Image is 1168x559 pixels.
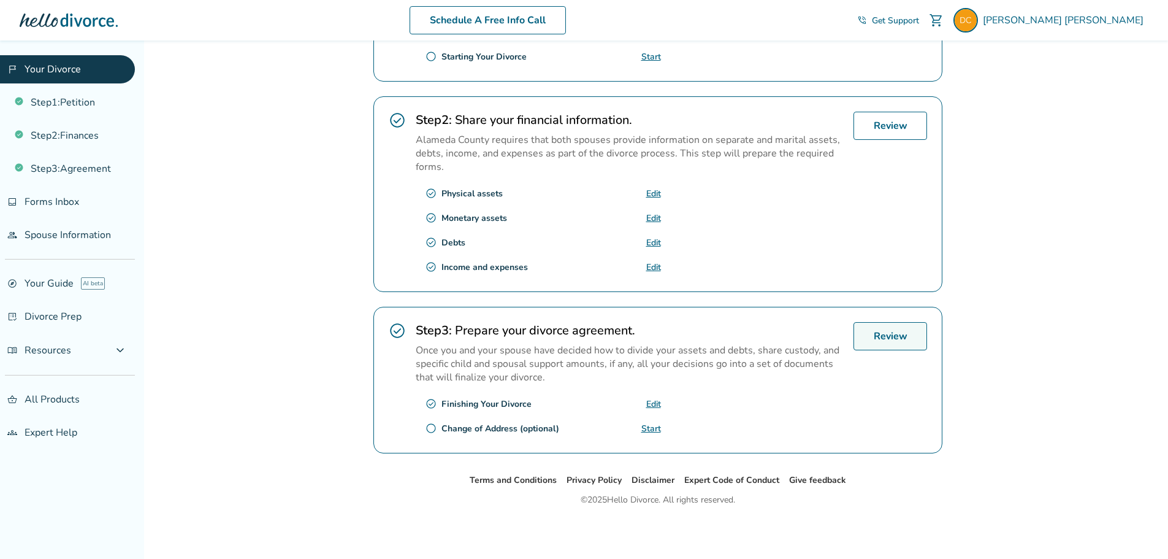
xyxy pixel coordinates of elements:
[7,344,71,357] span: Resources
[7,312,17,322] span: list_alt_check
[857,15,867,25] span: phone_in_talk
[389,322,406,339] span: check_circle
[646,237,661,249] a: Edit
[426,398,437,409] span: check_circle
[581,493,735,507] div: © 2025 Hello Divorce. All rights reserved.
[441,398,532,410] div: Finishing Your Divorce
[646,212,661,224] a: Edit
[389,112,406,129] span: check_circle
[7,64,17,74] span: flag_2
[441,51,527,63] div: Starting Your Divorce
[789,473,846,488] li: Give feedback
[646,188,661,199] a: Edit
[25,195,79,209] span: Forms Inbox
[872,15,919,26] span: Get Support
[81,277,105,290] span: AI beta
[641,51,661,63] a: Start
[646,261,661,273] a: Edit
[983,13,1148,27] span: [PERSON_NAME] [PERSON_NAME]
[113,343,128,358] span: expand_more
[641,423,661,434] a: Start
[853,112,927,140] a: Review
[684,474,779,486] a: Expert Code of Conduct
[857,15,919,26] a: phone_in_talkGet Support
[567,474,622,486] a: Privacy Policy
[416,133,844,174] p: Alameda County requires that both spouses provide information on separate and marital assets, deb...
[441,261,528,273] div: Income and expenses
[7,197,17,207] span: inbox
[7,230,17,240] span: people
[426,237,437,248] span: check_circle
[426,51,437,62] span: radio_button_unchecked
[441,237,465,249] div: Debts
[7,428,17,438] span: groups
[416,112,452,128] strong: Step 2 :
[426,212,437,223] span: check_circle
[470,474,557,486] a: Terms and Conditions
[441,423,559,434] div: Change of Address (optional)
[1107,500,1168,559] iframe: Chat Widget
[426,423,437,434] span: radio_button_unchecked
[410,6,566,34] a: Schedule A Free Info Call
[853,322,927,350] a: Review
[416,344,844,384] p: Once you and your spouse have decided how to divide your assets and debts, share custody, and spe...
[7,395,17,404] span: shopping_basket
[7,345,17,355] span: menu_book
[632,473,674,488] li: Disclaimer
[416,322,452,339] strong: Step 3 :
[929,13,944,28] span: shopping_cart
[426,188,437,199] span: check_circle
[416,322,844,339] h2: Prepare your divorce agreement.
[426,261,437,272] span: check_circle
[7,279,17,288] span: explore
[416,112,844,128] h2: Share your financial information.
[953,8,978,33] img: dc_carr@yahoo.com
[441,188,503,199] div: Physical assets
[646,398,661,410] a: Edit
[441,212,507,224] div: Monetary assets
